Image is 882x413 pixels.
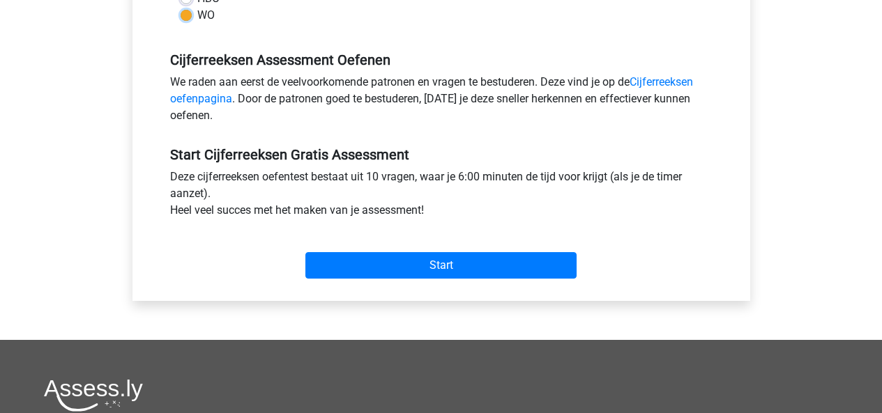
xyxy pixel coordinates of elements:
[305,252,577,279] input: Start
[160,74,723,130] div: We raden aan eerst de veelvoorkomende patronen en vragen te bestuderen. Deze vind je op de . Door...
[170,146,713,163] h5: Start Cijferreeksen Gratis Assessment
[197,7,215,24] label: WO
[170,52,713,68] h5: Cijferreeksen Assessment Oefenen
[160,169,723,224] div: Deze cijferreeksen oefentest bestaat uit 10 vragen, waar je 6:00 minuten de tijd voor krijgt (als...
[44,379,143,412] img: Assessly logo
